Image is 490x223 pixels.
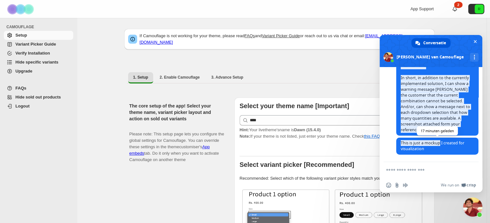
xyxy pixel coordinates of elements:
a: We run onCrisp [441,183,476,188]
span: Hide specific variants [15,60,58,64]
div: Chat sluiten [463,197,482,217]
a: 2 [451,6,458,12]
span: Hide sold out products [15,95,61,99]
a: Variant Picker Guide [262,33,300,38]
span: Emoji invoegen [386,183,391,188]
span: We run on [441,183,459,188]
span: Chat sluiten [472,38,478,45]
span: Conversatie [423,38,446,48]
span: FAQs [15,86,26,90]
div: Conversatie [411,38,451,48]
button: Avatar with initials R [468,4,484,14]
a: this FAQ [364,134,380,139]
span: App Support [410,6,433,11]
a: FAQs [244,33,255,38]
p: If Camouflage is not working for your theme, please read and or reach out to us via chat or email: [140,33,431,46]
div: Meer kanalen [470,53,478,62]
a: Verify Installation [4,49,73,58]
span: 3. Advance Setup [211,75,243,80]
span: 2. Enable Camouflage [160,75,200,80]
span: Logout [15,104,30,108]
p: Please note: This setup page lets you configure the global settings for Camouflage. You can overr... [129,124,224,163]
strong: Hint: [240,127,249,132]
span: Verify Installation [15,51,50,56]
span: Stuur een bestand [394,183,399,188]
span: This is just a mockup I created for visualization [401,140,464,151]
span: CAMOUFLAGE [6,24,74,30]
a: Hide sold out products [4,93,73,102]
strong: Note: [240,134,250,139]
span: Your live theme's name is [240,127,321,132]
b: Select variant picker [Recommended] [240,161,354,168]
b: Select your theme name [Important] [240,102,349,109]
strong: Dawn (15.4.0) [294,127,320,132]
a: Logout [4,102,73,111]
img: Camouflage [5,0,37,18]
a: FAQs [4,84,73,93]
h2: The core setup of the app! Select your theme name, variant picker layout and action on sold out v... [129,103,224,122]
div: 2 [454,2,462,8]
span: Variant Picker Guide [15,42,56,47]
span: Audiobericht opnemen [403,183,408,188]
span: Crisp [467,183,476,188]
p: Recommended: Select which of the following variant picker styles match your theme. [240,175,429,182]
a: Hide specific variants [4,58,73,67]
p: If your theme is not listed, just enter your theme name. Check to find your theme name. [240,127,429,140]
span: Setup [15,33,27,38]
a: Variant Picker Guide [4,40,73,49]
a: Setup [4,31,73,40]
textarea: Typ een bericht... [386,167,462,173]
span: Avatar with initials R [475,4,484,13]
span: 1. Setup [133,75,148,80]
a: Upgrade [4,67,73,76]
span: Upgrade [15,69,32,73]
text: R [478,7,480,11]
